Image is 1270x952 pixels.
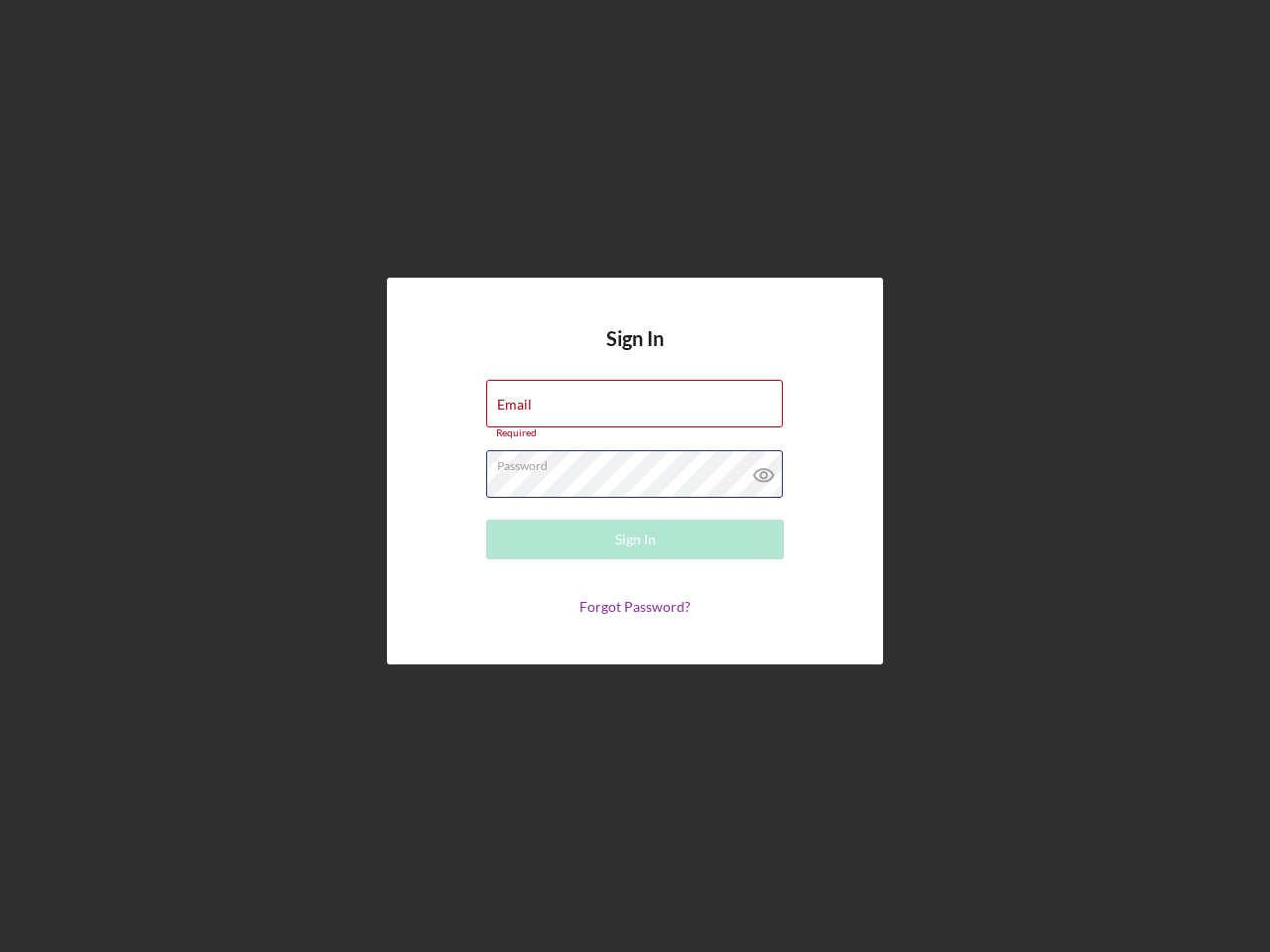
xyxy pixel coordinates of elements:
label: Email [497,397,532,413]
div: Required [486,427,784,439]
label: Password [497,451,783,473]
a: Forgot Password? [579,598,691,615]
button: Sign In [486,520,784,559]
h4: Sign In [606,327,664,380]
div: Sign In [615,520,656,559]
